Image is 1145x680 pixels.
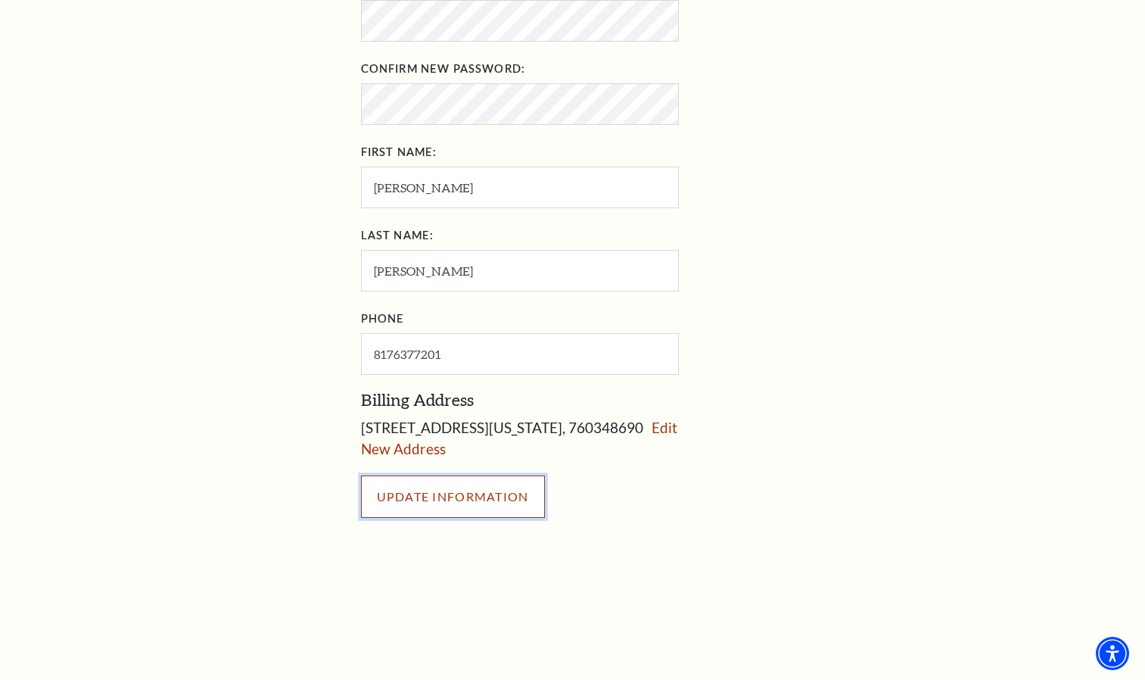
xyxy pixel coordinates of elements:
input: Phone [361,333,679,375]
input: Confirm New Password: [361,83,679,125]
div: Accessibility Menu [1096,637,1129,670]
a: Edit [652,419,677,436]
input: Last Name: [361,250,679,292]
label: First Name: [361,143,437,162]
input: First Name: [361,167,679,208]
label: Last Name: [361,226,434,245]
a: New Address [361,440,446,457]
span: [STREET_ADDRESS][US_STATE], 760348690 [361,419,643,436]
label: Phone [361,310,405,329]
h3: Billing Address [361,390,1031,410]
input: Button [361,476,545,518]
label: Confirm New Password: [361,60,526,79]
